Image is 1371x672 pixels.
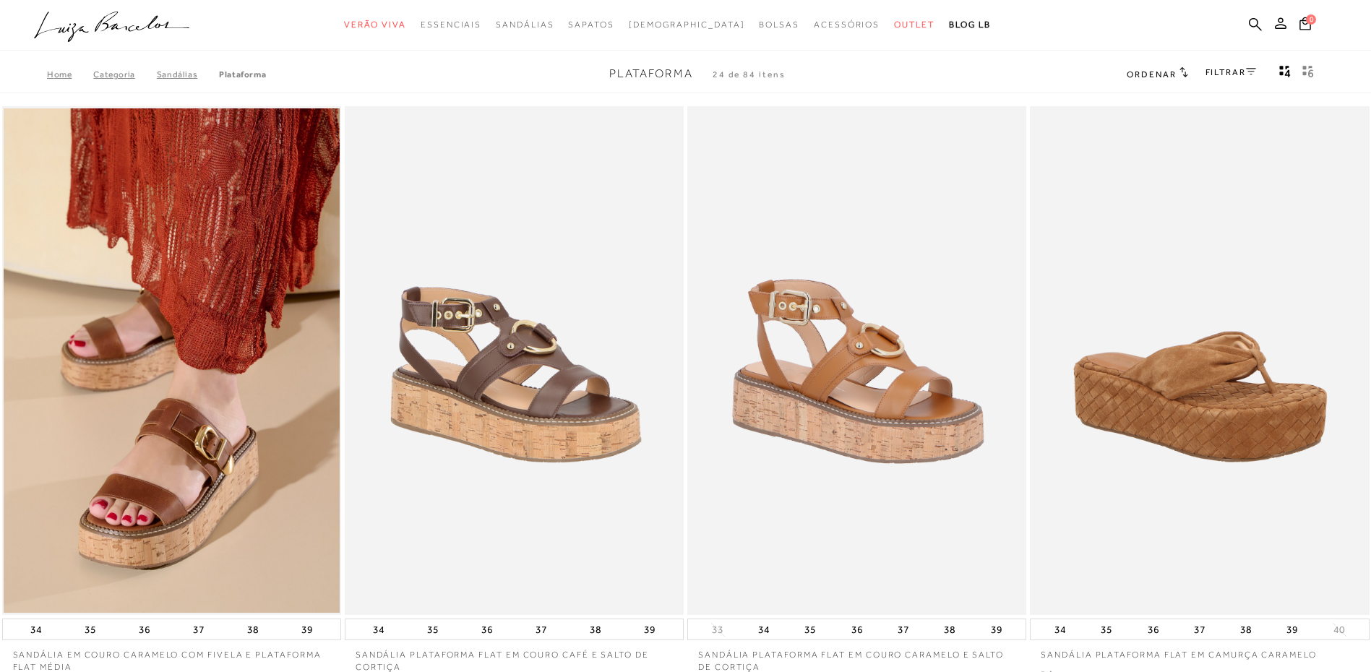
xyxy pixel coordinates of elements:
[1298,64,1318,83] button: gridText6Desc
[1306,14,1316,25] span: 0
[26,619,46,639] button: 34
[640,619,660,639] button: 39
[689,108,1025,613] img: SANDÁLIA PLATAFORMA FLAT EM COURO CARAMELO E SALTO DE CORTIÇA
[689,108,1025,613] a: SANDÁLIA PLATAFORMA FLAT EM COURO CARAMELO E SALTO DE CORTIÇA SANDÁLIA PLATAFORMA FLAT EM COURO C...
[1329,623,1349,637] button: 40
[1031,108,1367,613] img: SANDÁLIA PLATAFORMA FLAT EM CAMURÇA CARAMELO
[894,12,934,38] a: noSubCategoriesText
[1030,640,1369,661] a: SANDÁLIA PLATAFORMA FLAT EM CAMURÇA CARAMELO
[800,619,820,639] button: 35
[814,20,880,30] span: Acessórios
[1205,67,1256,77] a: FILTRAR
[243,619,263,639] button: 38
[496,20,554,30] span: Sandálias
[1050,619,1070,639] button: 34
[894,20,934,30] span: Outlet
[1275,64,1295,83] button: Mostrar 4 produtos por linha
[940,619,960,639] button: 38
[1282,619,1302,639] button: 39
[369,619,389,639] button: 34
[949,20,991,30] span: BLOG LB
[344,20,406,30] span: Verão Viva
[949,12,991,38] a: BLOG LB
[219,69,266,79] a: Plataforma
[759,12,799,38] a: noSubCategoriesText
[93,69,156,79] a: Categoria
[297,619,317,639] button: 39
[759,20,799,30] span: Bolsas
[421,12,481,38] a: noSubCategoriesText
[1143,619,1164,639] button: 36
[157,69,219,79] a: SANDÁLIAS
[609,67,693,80] span: Plataforma
[80,619,100,639] button: 35
[1236,619,1256,639] button: 38
[189,619,209,639] button: 37
[1295,16,1315,35] button: 0
[4,108,340,613] img: SANDÁLIA EM COURO CARAMELO COM FIVELA E PLATAFORMA FLAT MÉDIA
[629,12,745,38] a: noSubCategoriesText
[1127,69,1176,79] span: Ordenar
[134,619,155,639] button: 36
[477,619,497,639] button: 36
[568,12,614,38] a: noSubCategoriesText
[814,12,880,38] a: noSubCategoriesText
[346,108,682,613] a: SANDÁLIA PLATAFORMA FLAT EM COURO CAFÉ E SALTO DE CORTIÇA SANDÁLIA PLATAFORMA FLAT EM COURO CAFÉ ...
[987,619,1007,639] button: 39
[531,619,551,639] button: 37
[496,12,554,38] a: noSubCategoriesText
[585,619,606,639] button: 38
[847,619,867,639] button: 36
[344,12,406,38] a: noSubCategoriesText
[4,108,340,613] a: SANDÁLIA EM COURO CARAMELO COM FIVELA E PLATAFORMA FLAT MÉDIA SANDÁLIA EM COURO CARAMELO COM FIVE...
[629,20,745,30] span: [DEMOGRAPHIC_DATA]
[754,619,774,639] button: 34
[1031,108,1367,613] a: SANDÁLIA PLATAFORMA FLAT EM CAMURÇA CARAMELO SANDÁLIA PLATAFORMA FLAT EM CAMURÇA CARAMELO
[1096,619,1117,639] button: 35
[47,69,93,79] a: Home
[708,623,728,637] button: 33
[1190,619,1210,639] button: 37
[713,69,786,79] span: 24 de 84 itens
[568,20,614,30] span: Sapatos
[421,20,481,30] span: Essenciais
[346,108,682,613] img: SANDÁLIA PLATAFORMA FLAT EM COURO CAFÉ E SALTO DE CORTIÇA
[423,619,443,639] button: 35
[893,619,914,639] button: 37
